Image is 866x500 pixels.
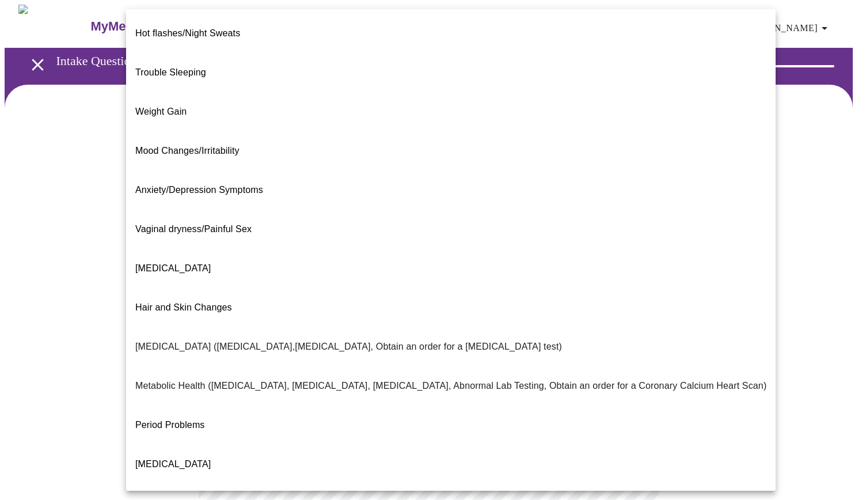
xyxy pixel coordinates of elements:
[135,263,211,273] span: [MEDICAL_DATA]
[135,146,240,156] span: Mood Changes/Irritability
[135,302,232,312] span: Hair and Skin Changes
[135,28,240,38] span: Hot flashes/Night Sweats
[135,379,766,393] p: Metabolic Health ([MEDICAL_DATA], [MEDICAL_DATA], [MEDICAL_DATA], Abnormal Lab Testing, Obtain an...
[135,107,187,116] span: Weight Gain
[135,185,263,195] span: Anxiety/Depression Symptoms
[135,67,206,77] span: Trouble Sleeping
[135,224,252,234] span: Vaginal dryness/Painful Sex
[135,420,205,430] span: Period Problems
[135,459,211,469] span: [MEDICAL_DATA]
[135,340,562,354] p: [MEDICAL_DATA] ([MEDICAL_DATA],[MEDICAL_DATA], Obtain an order for a [MEDICAL_DATA] test)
